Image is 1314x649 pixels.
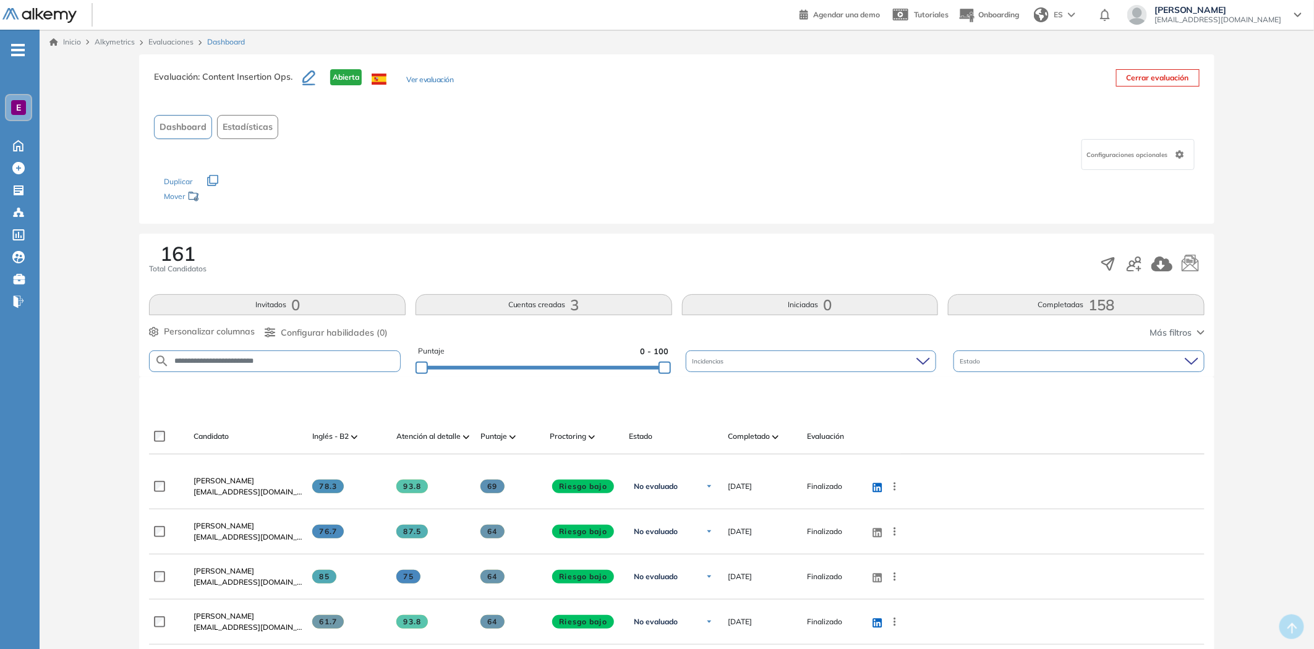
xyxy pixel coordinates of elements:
span: Puntaje [418,346,445,357]
button: Completadas158 [948,294,1205,315]
a: [PERSON_NAME] [194,475,302,486]
span: 76.7 [312,525,344,538]
span: [DATE] [728,481,752,492]
span: Riesgo bajo [552,480,614,493]
a: [PERSON_NAME] [194,611,302,622]
img: [missing "en.ARROW_ALT" translation] [463,435,469,439]
a: [PERSON_NAME] [194,520,302,532]
span: Configuraciones opcionales [1087,150,1171,159]
span: 78.3 [312,480,344,493]
span: Onboarding [978,10,1019,19]
span: 61.7 [312,615,344,629]
span: Estado [629,431,652,442]
span: : Content Insertion Ops. [198,71,292,82]
a: Agendar una demo [800,6,880,21]
span: Duplicar [164,177,192,186]
span: [DATE] [728,571,752,582]
span: Evaluación [807,431,844,442]
i: - [11,49,25,51]
span: [EMAIL_ADDRESS][DOMAIN_NAME] [194,577,302,588]
img: [missing "en.ARROW_ALT" translation] [510,435,516,439]
a: Inicio [49,36,81,48]
button: Iniciadas0 [682,294,939,315]
span: 0 - 100 [640,346,668,357]
img: Ícono de flecha [706,483,713,490]
div: Mover [164,186,288,209]
a: Evaluaciones [148,37,194,46]
span: Riesgo bajo [552,525,614,538]
button: Ver evaluación [406,74,453,87]
span: 93.8 [396,615,428,629]
img: Logo [2,8,77,23]
button: Más filtros [1150,326,1205,339]
button: Configurar habilidades (0) [265,326,388,339]
span: Riesgo bajo [552,615,614,629]
span: 93.8 [396,480,428,493]
span: Finalizado [807,481,842,492]
img: arrow [1068,12,1075,17]
span: Atención al detalle [396,431,461,442]
img: ESP [372,74,386,85]
span: ES [1054,9,1063,20]
button: Cerrar evaluación [1116,69,1200,87]
span: [DATE] [728,526,752,537]
button: Onboarding [958,2,1019,28]
span: 161 [160,244,195,263]
button: Cuentas creadas3 [416,294,672,315]
img: [missing "en.ARROW_ALT" translation] [351,435,357,439]
img: world [1034,7,1049,22]
span: No evaluado [634,572,678,582]
span: Personalizar columnas [164,325,255,338]
img: Ícono de flecha [706,573,713,580]
span: Agendar una demo [813,10,880,19]
span: Finalizado [807,526,842,537]
button: Estadísticas [217,115,278,139]
span: Finalizado [807,616,842,627]
span: Riesgo bajo [552,570,614,583]
span: [PERSON_NAME] [1154,5,1282,15]
span: [DATE] [728,616,752,627]
span: Total Candidatos [149,263,207,274]
span: Tutoriales [914,10,949,19]
span: No evaluado [634,617,678,627]
span: Completado [728,431,770,442]
span: [PERSON_NAME] [194,521,254,530]
img: [missing "en.ARROW_ALT" translation] [589,435,595,439]
button: Dashboard [154,115,212,139]
span: Estadísticas [223,121,273,134]
span: Dashboard [160,121,207,134]
span: Puntaje [480,431,507,442]
span: [PERSON_NAME] [194,476,254,485]
span: [PERSON_NAME] [194,566,254,575]
span: 75 [396,570,420,583]
img: Ícono de flecha [706,618,713,626]
img: [missing "en.ARROW_ALT" translation] [772,435,779,439]
span: [EMAIL_ADDRESS][DOMAIN_NAME] [194,532,302,543]
span: Configurar habilidades (0) [281,326,388,339]
span: Incidencias [692,357,726,366]
div: Estado [954,350,1204,372]
span: Inglés - B2 [312,431,349,442]
span: Dashboard [207,36,245,48]
div: Incidencias [686,350,936,372]
span: No evaluado [634,481,678,491]
span: Finalizado [807,571,842,582]
img: SEARCH_ALT [155,354,169,369]
span: [EMAIL_ADDRESS][DOMAIN_NAME] [1154,15,1282,25]
span: Alkymetrics [95,37,135,46]
span: 87.5 [396,525,428,538]
h3: Evaluación [154,69,302,95]
span: Candidato [194,431,229,442]
button: Invitados0 [149,294,406,315]
span: Estado [960,357,983,366]
span: [EMAIL_ADDRESS][DOMAIN_NAME] [194,622,302,633]
span: 64 [480,570,505,583]
span: No evaluado [634,527,678,537]
span: [PERSON_NAME] [194,611,254,621]
a: [PERSON_NAME] [194,566,302,577]
span: 85 [312,570,336,583]
span: Proctoring [550,431,586,442]
span: 64 [480,525,505,538]
span: E [16,103,21,112]
span: Más filtros [1150,326,1192,339]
